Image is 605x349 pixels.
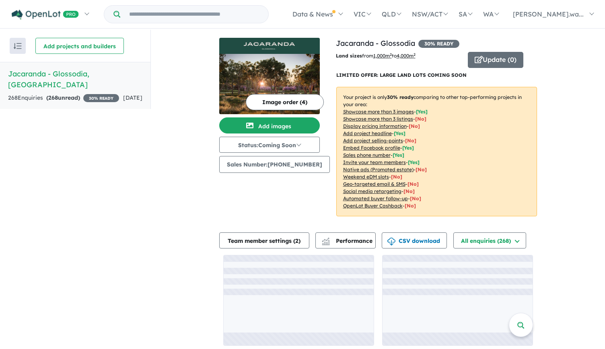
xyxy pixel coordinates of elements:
[315,232,376,248] button: Performance
[219,117,320,133] button: Add images
[382,232,447,248] button: CSV download
[373,53,392,59] u: 1,000 m
[513,10,584,18] span: [PERSON_NAME].wa...
[343,123,407,129] u: Display pricing information
[409,123,420,129] span: [ No ]
[402,145,414,151] span: [ Yes ]
[48,94,58,101] span: 268
[336,71,537,79] p: LIMITED OFFER: LARGE LAND LOTS COMING SOON
[343,195,408,201] u: Automated buyer follow-up
[403,188,415,194] span: [No]
[387,238,395,246] img: download icon
[408,159,420,165] span: [ Yes ]
[343,109,414,115] u: Showcase more than 3 images
[414,52,416,57] sup: 2
[336,87,537,216] p: Your project is only comparing to other top-performing projects in your area: - - - - - - - - - -...
[453,232,526,248] button: All enquiries (268)
[295,237,298,244] span: 2
[415,116,426,122] span: [ No ]
[394,130,405,136] span: [ Yes ]
[343,152,391,158] u: Sales phone number
[122,6,267,23] input: Try estate name, suburb, builder or developer
[12,10,79,20] img: Openlot PRO Logo White
[219,232,309,248] button: Team member settings (2)
[323,237,372,244] span: Performance
[336,53,362,59] b: Land sizes
[387,94,414,100] b: 30 % ready
[219,137,320,153] button: Status:Coming Soon
[391,174,402,180] span: [No]
[418,40,459,48] span: 30 % READY
[219,54,320,114] img: Jacaranda - Glossodia
[343,138,403,144] u: Add project selling-points
[416,166,427,172] span: [No]
[343,116,413,122] u: Showcase more than 3 listings
[407,181,419,187] span: [No]
[392,53,416,59] span: to
[405,203,416,209] span: [No]
[343,159,406,165] u: Invite your team members
[343,181,405,187] u: Geo-targeted email & SMS
[405,138,416,144] span: [ No ]
[393,152,404,158] span: [ Yes ]
[83,94,119,102] span: 30 % READY
[222,41,317,51] img: Jacaranda - Glossodia Logo
[46,94,80,101] strong: ( unread)
[246,94,324,110] button: Image order (4)
[14,43,22,49] img: sort.svg
[322,240,330,245] img: bar-chart.svg
[219,156,330,173] button: Sales Number:[PHONE_NUMBER]
[343,145,400,151] u: Embed Facebook profile
[336,39,415,48] a: Jacaranda - Glossodia
[336,52,462,60] p: from
[343,188,401,194] u: Social media retargeting
[343,130,392,136] u: Add project headline
[416,109,428,115] span: [ Yes ]
[8,93,119,103] div: 268 Enquir ies
[343,174,389,180] u: Weekend eDM slots
[123,94,142,101] span: [DATE]
[8,68,142,90] h5: Jacaranda - Glossodia , [GEOGRAPHIC_DATA]
[410,195,421,201] span: [No]
[322,238,329,242] img: line-chart.svg
[390,52,392,57] sup: 2
[468,52,523,68] button: Update (0)
[343,166,414,172] u: Native ads (Promoted estate)
[219,38,320,114] a: Jacaranda - Glossodia LogoJacaranda - Glossodia
[35,38,124,54] button: Add projects and builders
[343,203,403,209] u: OpenLot Buyer Cashback
[397,53,416,59] u: 4,000 m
